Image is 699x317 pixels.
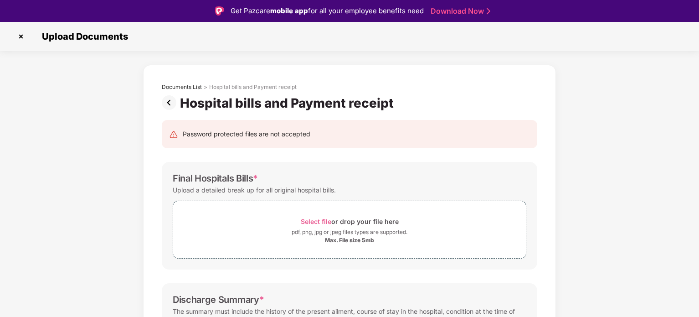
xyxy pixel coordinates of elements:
div: pdf, png, jpg or jpeg files types are supported. [292,228,407,237]
img: svg+xml;base64,PHN2ZyB4bWxucz0iaHR0cDovL3d3dy53My5vcmcvMjAwMC9zdmciIHdpZHRoPSIyNCIgaGVpZ2h0PSIyNC... [169,130,178,139]
div: or drop your file here [301,215,399,228]
div: Documents List [162,83,202,91]
div: Max. File size 5mb [325,237,374,244]
a: Download Now [431,6,488,16]
img: svg+xml;base64,PHN2ZyBpZD0iQ3Jvc3MtMzJ4MzIiIHhtbG5zPSJodHRwOi8vd3d3LnczLm9yZy8yMDAwL3N2ZyIgd2lkdG... [14,29,28,44]
img: svg+xml;base64,PHN2ZyBpZD0iUHJldi0zMngzMiIgeG1sbnM9Imh0dHA6Ly93d3cudzMub3JnLzIwMDAvc3ZnIiB3aWR0aD... [162,95,180,110]
div: Hospital bills and Payment receipt [209,83,297,91]
div: Upload a detailed break up for all original hospital bills. [173,184,336,196]
div: Password protected files are not accepted [183,129,310,139]
div: Final Hospitals Bills [173,173,258,184]
span: Select file [301,218,331,225]
span: Upload Documents [33,31,133,42]
div: Discharge Summary [173,294,264,305]
span: Select fileor drop your file herepdf, png, jpg or jpeg files types are supported.Max. File size 5mb [173,208,526,251]
div: Get Pazcare for all your employee benefits need [231,5,424,16]
img: Stroke [487,6,490,16]
div: > [204,83,207,91]
strong: mobile app [270,6,308,15]
div: Hospital bills and Payment receipt [180,95,397,111]
img: Logo [215,6,224,16]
